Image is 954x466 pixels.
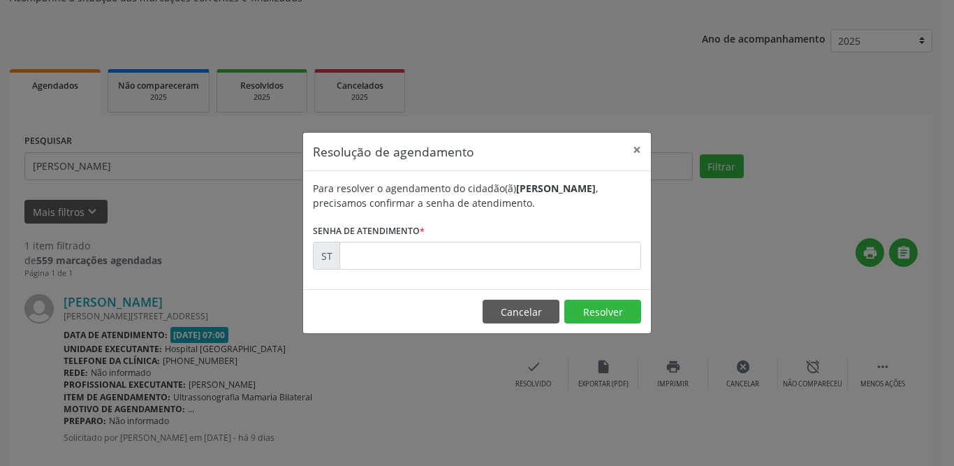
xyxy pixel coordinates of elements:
[564,300,641,323] button: Resolver
[483,300,559,323] button: Cancelar
[313,143,474,161] h5: Resolução de agendamento
[313,181,641,210] div: Para resolver o agendamento do cidadão(ã) , precisamos confirmar a senha de atendimento.
[313,220,425,242] label: Senha de atendimento
[516,182,596,195] b: [PERSON_NAME]
[623,133,651,167] button: Close
[313,242,340,270] div: ST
